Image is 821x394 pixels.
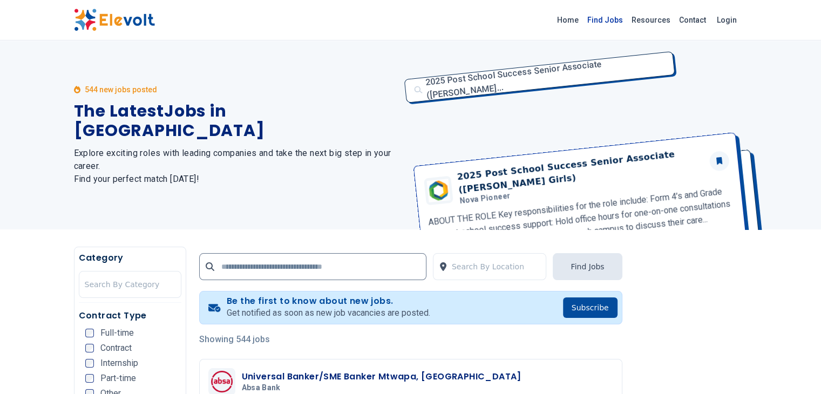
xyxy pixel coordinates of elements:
a: Find Jobs [583,11,627,29]
h1: The Latest Jobs in [GEOGRAPHIC_DATA] [74,101,398,140]
iframe: Chat Widget [767,342,821,394]
span: Full-time [100,329,134,337]
p: Get notified as soon as new job vacancies are posted. [227,307,430,320]
input: Full-time [85,329,94,337]
a: Contact [675,11,710,29]
img: Elevolt [74,9,155,31]
span: Part-time [100,374,136,383]
input: Internship [85,359,94,368]
a: Resources [627,11,675,29]
a: Home [553,11,583,29]
span: Contract [100,344,132,352]
h2: Explore exciting roles with leading companies and take the next big step in your career. Find you... [74,147,398,186]
button: Find Jobs [553,253,622,280]
h5: Contract Type [79,309,181,322]
p: 544 new jobs posted [85,84,157,95]
input: Part-time [85,374,94,383]
img: Absa Bank [211,371,233,392]
p: Showing 544 jobs [199,333,622,346]
span: Internship [100,359,138,368]
h4: Be the first to know about new jobs. [227,296,430,307]
input: Contract [85,344,94,352]
button: Subscribe [563,297,618,318]
h5: Category [79,252,181,264]
span: Absa Bank [242,383,281,393]
a: Login [710,9,743,31]
h3: Universal Banker/SME Banker Mtwapa, [GEOGRAPHIC_DATA] [242,370,521,383]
